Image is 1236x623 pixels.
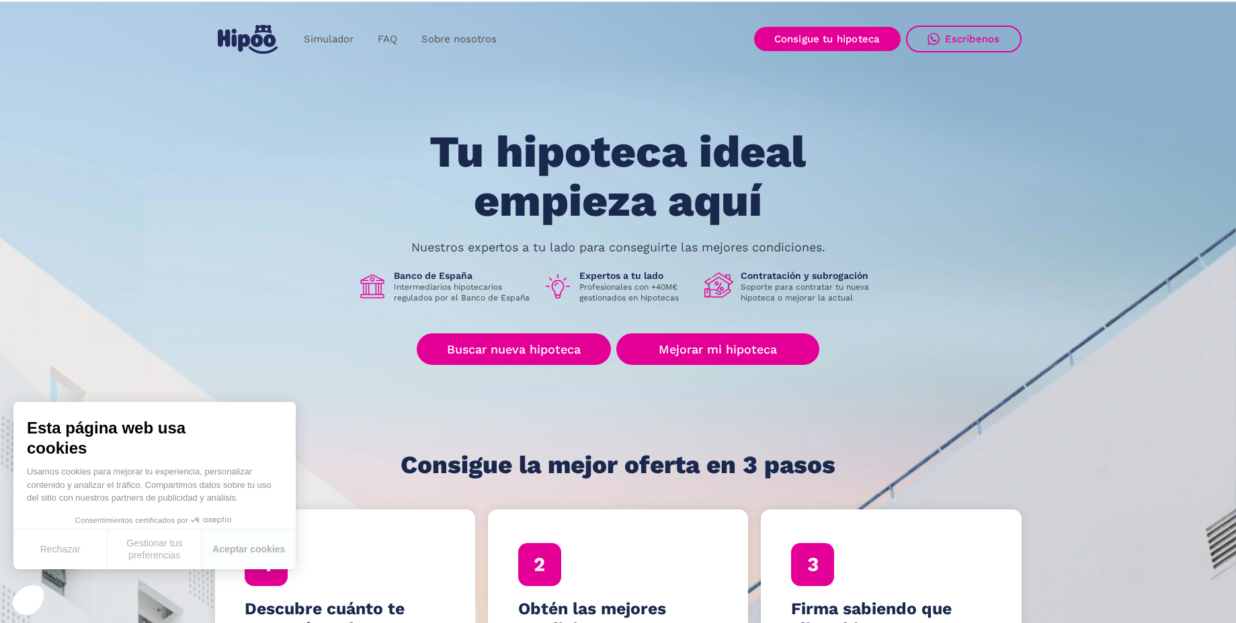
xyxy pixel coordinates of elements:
h1: Banco de España [394,269,532,282]
a: Mejorar mi hipoteca [616,333,819,365]
a: Buscar nueva hipoteca [417,333,611,365]
div: Escríbenos [945,33,1000,45]
h1: Tu hipoteca ideal empieza aquí [363,128,872,225]
p: Nuestros expertos a tu lado para conseguirte las mejores condiciones. [411,242,825,253]
h1: Consigue la mejor oferta en 3 pasos [401,452,835,479]
a: FAQ [366,26,409,52]
a: Escríbenos [906,26,1022,52]
h1: Expertos a tu lado [579,269,694,282]
p: Profesionales con +40M€ gestionados en hipotecas [579,282,694,303]
a: Simulador [292,26,366,52]
a: Consigue tu hipoteca [754,27,901,51]
p: Intermediarios hipotecarios regulados por el Banco de España [394,282,532,303]
h1: Contratación y subrogación [741,269,879,282]
p: Soporte para contratar tu nueva hipoteca o mejorar la actual [741,282,879,303]
a: home [215,19,281,59]
a: Sobre nosotros [409,26,509,52]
